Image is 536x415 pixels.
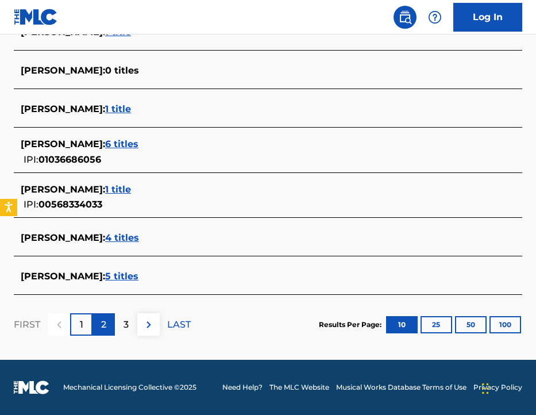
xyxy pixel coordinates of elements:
[453,3,522,32] a: Log In
[105,139,138,149] span: 6 titles
[21,65,105,76] span: [PERSON_NAME] :
[479,360,536,415] iframe: Chat Widget
[21,103,105,114] span: [PERSON_NAME] :
[21,139,105,149] span: [PERSON_NAME] :
[105,271,138,282] span: 5 titles
[38,154,101,165] span: 01036686056
[38,199,102,210] span: 00568334033
[24,199,38,210] span: IPI:
[489,316,521,333] button: 100
[105,184,131,195] span: 1 title
[386,316,418,333] button: 10
[319,320,384,330] p: Results Per Page:
[482,371,489,406] div: Drag
[423,6,446,29] div: Help
[455,316,487,333] button: 50
[105,103,131,114] span: 1 title
[21,232,105,243] span: [PERSON_NAME] :
[105,232,139,243] span: 4 titles
[473,382,522,393] a: Privacy Policy
[428,10,442,24] img: help
[14,381,49,394] img: logo
[336,382,466,393] a: Musical Works Database Terms of Use
[80,318,83,332] p: 1
[167,318,191,332] p: LAST
[63,382,196,393] span: Mechanical Licensing Collective © 2025
[421,316,452,333] button: 25
[124,318,129,332] p: 3
[14,318,40,332] p: FIRST
[21,184,105,195] span: [PERSON_NAME] :
[14,9,58,25] img: MLC Logo
[21,271,105,282] span: [PERSON_NAME] :
[222,382,263,393] a: Need Help?
[398,10,412,24] img: search
[269,382,329,393] a: The MLC Website
[394,6,417,29] a: Public Search
[101,318,106,332] p: 2
[24,154,38,165] span: IPI:
[142,318,156,332] img: right
[105,65,139,76] span: 0 titles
